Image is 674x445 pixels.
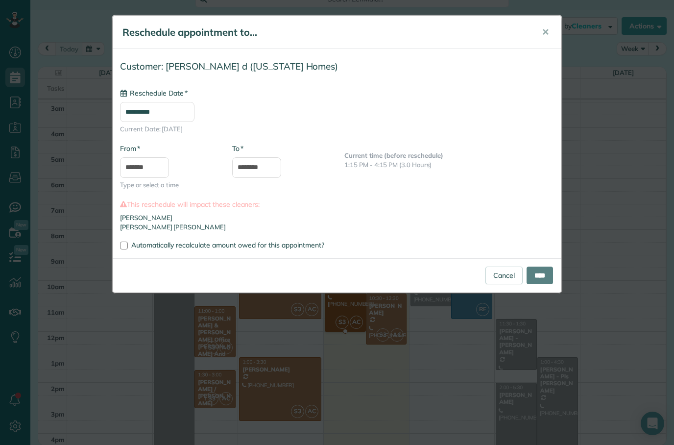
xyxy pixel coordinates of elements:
h5: Reschedule appointment to... [122,25,528,39]
label: To [232,144,243,153]
span: Type or select a time [120,180,217,190]
label: From [120,144,140,153]
h4: Customer: [PERSON_NAME] d ([US_STATE] Homes) [120,61,554,72]
p: 1:15 PM - 4:15 PM (3.0 Hours) [344,160,554,170]
span: ✕ [542,26,549,38]
b: Current time (before reschedule) [344,151,443,159]
label: This reschedule will impact these cleaners: [120,199,554,209]
label: Reschedule Date [120,88,188,98]
li: [PERSON_NAME] [120,213,554,222]
span: Automatically recalculate amount owed for this appointment? [131,241,324,249]
span: Current Date: [DATE] [120,124,554,134]
li: [PERSON_NAME] [PERSON_NAME] [120,222,554,232]
a: Cancel [485,267,523,284]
